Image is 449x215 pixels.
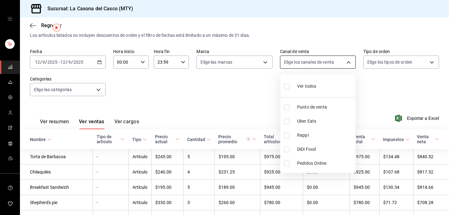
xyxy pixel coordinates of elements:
span: Uber Eats [297,118,353,125]
span: Pedidos Online [297,160,353,167]
span: Punto de venta [297,104,353,110]
span: Rappi [297,132,353,139]
span: Ver todos [297,83,316,90]
img: Tooltip marker [53,24,60,32]
span: DiDi Food [297,146,353,153]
